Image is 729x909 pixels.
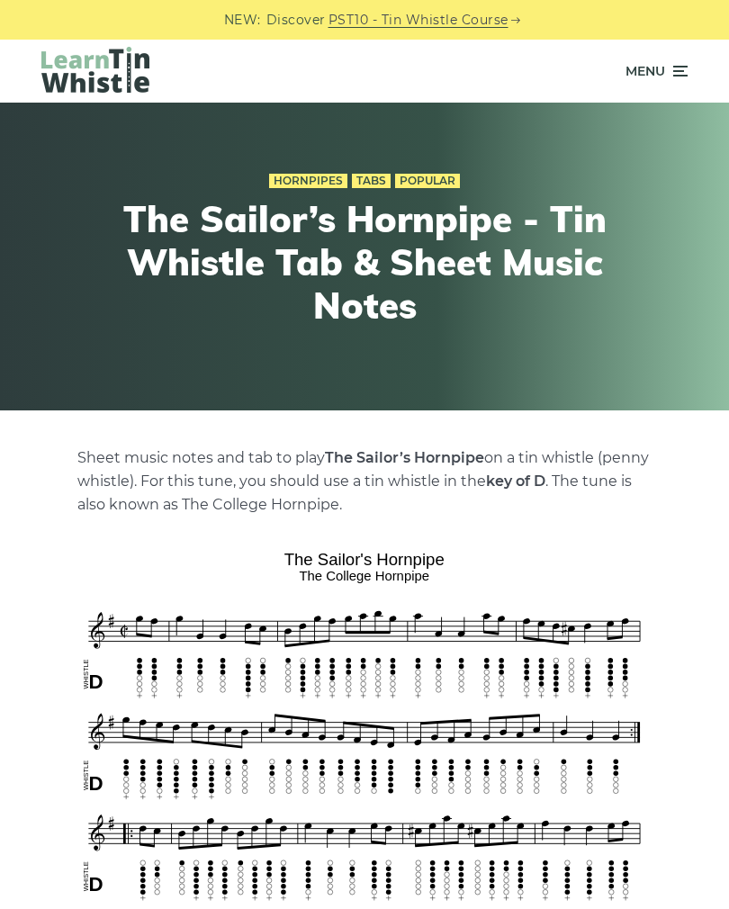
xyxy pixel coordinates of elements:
[77,446,652,517] p: Sheet music notes and tab to play on a tin whistle (penny whistle). For this tune, you should use...
[325,449,484,466] strong: The Sailor’s Hornpipe
[486,472,545,490] strong: key of D
[121,197,607,327] h1: The Sailor’s Hornpipe - Tin Whistle Tab & Sheet Music Notes
[625,49,665,94] span: Menu
[395,174,460,188] a: Popular
[352,174,391,188] a: Tabs
[269,174,347,188] a: Hornpipes
[41,47,149,93] img: LearnTinWhistle.com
